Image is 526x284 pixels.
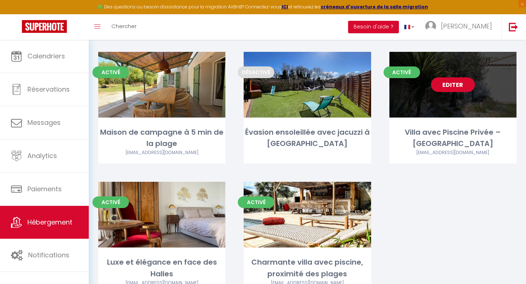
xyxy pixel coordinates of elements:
[22,20,67,33] img: Super Booking
[420,14,501,40] a: ... [PERSON_NAME]
[431,77,475,92] a: Editer
[27,184,62,193] span: Paiements
[98,257,225,280] div: Luxe et élégance en face des Halles
[282,4,288,10] a: ICI
[27,151,57,160] span: Analytics
[92,196,129,208] span: Activé
[238,196,274,208] span: Activé
[98,127,225,150] div: Maison de campagne à 5 min de la plage
[238,66,274,78] span: Désactivé
[92,66,129,78] span: Activé
[389,149,517,156] div: Airbnb
[425,21,436,32] img: ...
[384,66,420,78] span: Activé
[27,218,72,227] span: Hébergement
[111,22,137,30] span: Chercher
[106,14,142,40] a: Chercher
[244,127,371,150] div: Évasion ensoleillée avec jacuzzi à [GEOGRAPHIC_DATA]
[27,51,65,61] span: Calendriers
[6,3,28,25] button: Ouvrir le widget de chat LiveChat
[98,149,225,156] div: Airbnb
[27,118,61,127] span: Messages
[27,85,70,94] span: Réservations
[348,21,399,33] button: Besoin d'aide ?
[244,257,371,280] div: Charmante villa avec piscine, proximité des plages
[441,22,492,31] span: [PERSON_NAME]
[321,4,428,10] a: créneaux d'ouverture de la salle migration
[28,250,69,260] span: Notifications
[509,22,518,31] img: logout
[389,127,517,150] div: Villa avec Piscine Privée – [GEOGRAPHIC_DATA]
